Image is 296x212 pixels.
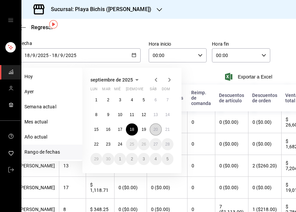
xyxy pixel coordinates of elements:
th: 17 [59,177,86,199]
abbr: 29 de septiembre de 2025 [94,157,98,161]
abbr: 26 de septiembre de 2025 [142,142,146,147]
abbr: sábado [150,87,157,94]
abbr: 15 de septiembre de 2025 [94,127,98,132]
abbr: 3 de octubre de 2025 [143,157,145,161]
abbr: 24 de septiembre de 2025 [118,142,122,147]
button: 22 de septiembre de 2025 [90,138,102,150]
abbr: 16 de septiembre de 2025 [106,127,110,132]
span: / [58,53,60,58]
button: 9 de septiembre de 2025 [102,109,114,121]
abbr: 11 de septiembre de 2025 [130,112,134,117]
button: 15 de septiembre de 2025 [90,123,102,136]
button: 30 de septiembre de 2025 [102,153,114,165]
abbr: 1 de octubre de 2025 [119,157,121,161]
abbr: 6 de septiembre de 2025 [154,98,157,102]
th: [PERSON_NAME] [8,177,59,199]
abbr: martes [102,87,110,94]
img: Tooltip marker [49,20,58,29]
button: 11 de septiembre de 2025 [126,109,138,121]
abbr: 22 de septiembre de 2025 [94,142,98,147]
li: Ayer [19,84,82,99]
abbr: 14 de septiembre de 2025 [165,112,170,117]
label: Hora fin [212,42,270,46]
button: 16 de septiembre de 2025 [102,123,114,136]
button: 4 de septiembre de 2025 [126,94,138,106]
button: 19 de septiembre de 2025 [138,123,150,136]
button: 1 de septiembre de 2025 [90,94,102,106]
li: Año actual [19,129,82,145]
button: 26 de septiembre de 2025 [138,138,150,150]
th: 0 ($0.00) [215,133,248,155]
th: [PERSON_NAME] [8,155,59,177]
button: 17 de septiembre de 2025 [114,123,126,136]
abbr: 10 de septiembre de 2025 [118,112,122,117]
th: 0 [187,133,215,155]
th: 0 ($0.00) [147,177,187,199]
abbr: 19 de septiembre de 2025 [142,127,146,132]
li: Semana actual [19,99,82,114]
button: 23 de septiembre de 2025 [102,138,114,150]
button: 4 de octubre de 2025 [150,153,161,165]
span: / [35,53,38,58]
button: 2 de octubre de 2025 [126,153,138,165]
button: 25 de septiembre de 2025 [126,138,138,150]
button: 18 de septiembre de 2025 [126,123,138,136]
th: 0 ($0.00) [248,133,281,155]
span: Regresar [31,24,53,31]
th: Descuentos de artículo [215,85,248,111]
button: 27 de septiembre de 2025 [150,138,161,150]
abbr: 7 de septiembre de 2025 [166,98,169,102]
abbr: 5 de octubre de 2025 [166,157,169,161]
button: 5 de septiembre de 2025 [138,94,150,106]
abbr: 2 de septiembre de 2025 [107,98,109,102]
th: 0 ($0.00) [215,111,248,133]
button: 8 de septiembre de 2025 [90,109,102,121]
span: - [50,53,51,58]
abbr: 20 de septiembre de 2025 [153,127,158,132]
abbr: 3 de septiembre de 2025 [119,98,121,102]
th: Descuentos de orden [248,85,281,111]
th: 0 [187,155,215,177]
button: 13 de septiembre de 2025 [150,109,161,121]
abbr: 30 de septiembre de 2025 [106,157,110,161]
button: septiembre de 2025 [90,76,141,84]
span: / [30,53,32,58]
button: 14 de septiembre de 2025 [162,109,173,121]
button: 29 de septiembre de 2025 [90,153,102,165]
abbr: 1 de septiembre de 2025 [95,98,97,102]
input: Year [38,53,49,58]
button: 3 de septiembre de 2025 [114,94,126,106]
label: Hora inicio [149,42,207,46]
th: 0 ($0.00) [248,177,281,199]
abbr: 28 de septiembre de 2025 [165,142,170,147]
span: septiembre de 2025 [90,77,133,83]
th: 0 ($0.00) [248,111,281,133]
input: Month [60,53,63,58]
input: Month [32,53,35,58]
button: 10 de septiembre de 2025 [114,109,126,121]
button: 3 de octubre de 2025 [138,153,150,165]
button: 7 de septiembre de 2025 [162,94,173,106]
button: 21 de septiembre de 2025 [162,123,173,136]
abbr: 17 de septiembre de 2025 [118,127,122,132]
abbr: 23 de septiembre de 2025 [106,142,110,147]
abbr: 13 de septiembre de 2025 [153,112,158,117]
abbr: 12 de septiembre de 2025 [142,112,146,117]
abbr: 18 de septiembre de 2025 [130,127,134,132]
th: 0 ($0.00) [215,155,248,177]
button: 6 de septiembre de 2025 [150,94,161,106]
th: $ 1,118.71 [86,177,114,199]
input: Day [24,53,30,58]
button: Exportar a Excel [226,73,272,81]
abbr: 4 de septiembre de 2025 [131,98,133,102]
button: 2 de septiembre de 2025 [102,94,114,106]
button: 5 de octubre de 2025 [162,153,173,165]
th: 0 [187,177,215,199]
th: 13 [59,155,86,177]
abbr: 27 de septiembre de 2025 [153,142,158,147]
abbr: 5 de septiembre de 2025 [143,98,145,102]
abbr: 9 de septiembre de 2025 [107,112,109,117]
th: 0 ($0.00) [215,177,248,199]
li: Rango de fechas [19,145,82,160]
